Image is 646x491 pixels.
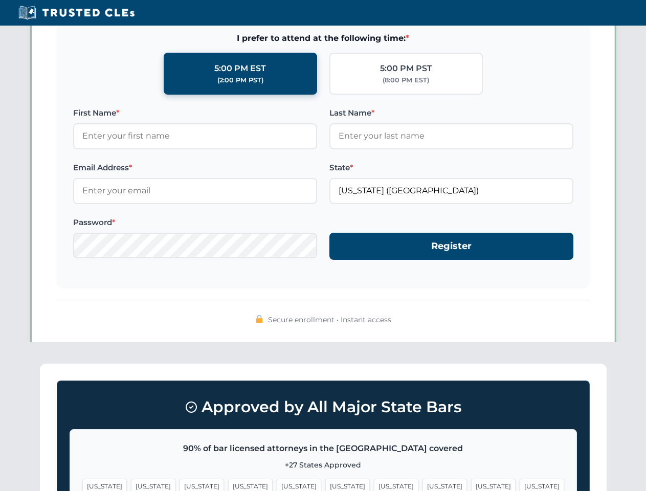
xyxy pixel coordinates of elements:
[268,314,391,325] span: Secure enrollment • Instant access
[73,162,317,174] label: Email Address
[380,62,432,75] div: 5:00 PM PST
[383,75,429,85] div: (8:00 PM EST)
[70,393,577,421] h3: Approved by All Major State Bars
[82,459,564,471] p: +27 States Approved
[217,75,263,85] div: (2:00 PM PST)
[73,216,317,229] label: Password
[73,178,317,204] input: Enter your email
[214,62,266,75] div: 5:00 PM EST
[329,107,573,119] label: Last Name
[15,5,138,20] img: Trusted CLEs
[329,233,573,260] button: Register
[73,107,317,119] label: First Name
[73,32,573,45] span: I prefer to attend at the following time:
[255,315,263,323] img: 🔒
[329,178,573,204] input: Florida (FL)
[329,123,573,149] input: Enter your last name
[82,442,564,455] p: 90% of bar licensed attorneys in the [GEOGRAPHIC_DATA] covered
[73,123,317,149] input: Enter your first name
[329,162,573,174] label: State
